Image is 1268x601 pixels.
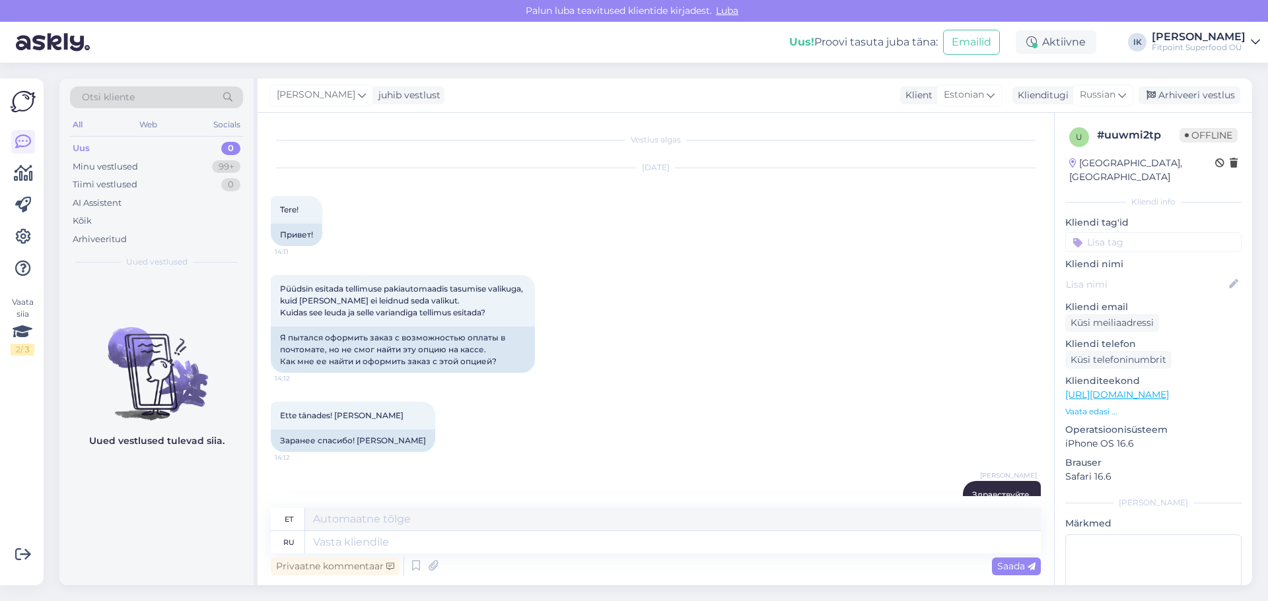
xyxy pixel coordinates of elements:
[1152,42,1246,53] div: Fitpoint Superfood OÜ
[1076,132,1082,142] span: u
[73,142,90,155] div: Uus
[1152,32,1246,42] div: [PERSON_NAME]
[280,284,525,317] span: Püüdsin esitada tellimuse pakiautomaadis tasumise valikuga, kuid [PERSON_NAME] ei leidnud seda va...
[271,429,435,452] div: Заранее спасибо! [PERSON_NAME]
[271,224,322,246] div: Привет!
[1152,32,1260,53] a: [PERSON_NAME]Fitpoint Superfood OÜ
[285,508,293,530] div: et
[221,178,240,191] div: 0
[82,90,135,104] span: Otsi kliente
[280,205,299,214] span: Tere!
[271,557,400,575] div: Privaatne kommentaar
[280,410,404,420] span: Ette tänades! [PERSON_NAME]
[271,134,1041,146] div: Vestlus algas
[70,116,85,133] div: All
[789,36,814,48] b: Uus!
[1065,423,1242,437] p: Operatsioonisüsteem
[972,490,1032,499] span: Здравствуйте.
[1065,497,1242,509] div: [PERSON_NAME]
[1065,389,1169,400] a: [URL][DOMAIN_NAME]
[73,160,138,174] div: Minu vestlused
[1128,33,1146,51] div: IK
[1065,216,1242,230] p: Kliendi tag'id
[11,344,34,356] div: 2 / 3
[1080,88,1115,102] span: Russian
[1180,128,1238,142] span: Offline
[1065,517,1242,530] p: Märkmed
[1065,337,1242,351] p: Kliendi telefon
[1065,351,1172,369] div: Küsi telefoninumbrit
[1139,86,1240,104] div: Arhiveeri vestlus
[1065,232,1242,252] input: Lisa tag
[1065,437,1242,451] p: iPhone OS 16.6
[1065,300,1242,314] p: Kliendi email
[73,233,127,246] div: Arhiveeritud
[212,160,240,174] div: 99+
[73,214,92,228] div: Kõik
[1066,277,1226,292] input: Lisa nimi
[275,373,324,383] span: 14:12
[900,88,933,102] div: Klient
[275,453,324,462] span: 14:12
[1065,196,1242,208] div: Kliendi info
[73,178,137,191] div: Tiimi vestlused
[137,116,160,133] div: Web
[11,89,36,114] img: Askly Logo
[1012,88,1069,102] div: Klienditugi
[997,560,1036,572] span: Saada
[126,256,188,268] span: Uued vestlused
[1065,257,1242,271] p: Kliendi nimi
[221,142,240,155] div: 0
[271,162,1041,174] div: [DATE]
[1069,156,1215,184] div: [GEOGRAPHIC_DATA], [GEOGRAPHIC_DATA]
[789,34,938,50] div: Proovi tasuta juba täna:
[275,247,324,257] span: 14:11
[1065,314,1159,332] div: Küsi meiliaadressi
[712,5,742,16] span: Luba
[1016,30,1096,54] div: Aktiivne
[980,470,1037,480] span: [PERSON_NAME]
[1065,406,1242,418] p: Vaata edasi ...
[271,327,535,373] div: Я пытался оформить заказ с возможностью оплаты в почтомате, но не смог найти эту опцию на кассе. ...
[89,434,225,448] p: Uued vestlused tulevad siia.
[1065,470,1242,484] p: Safari 16.6
[943,30,1000,55] button: Emailid
[11,296,34,356] div: Vaata siia
[1065,456,1242,470] p: Brauser
[1065,374,1242,388] p: Klienditeekond
[373,88,440,102] div: juhib vestlust
[283,531,295,554] div: ru
[277,88,355,102] span: [PERSON_NAME]
[944,88,984,102] span: Estonian
[1097,127,1180,143] div: # uuwmi2tp
[59,303,254,422] img: No chats
[73,197,122,210] div: AI Assistent
[211,116,243,133] div: Socials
